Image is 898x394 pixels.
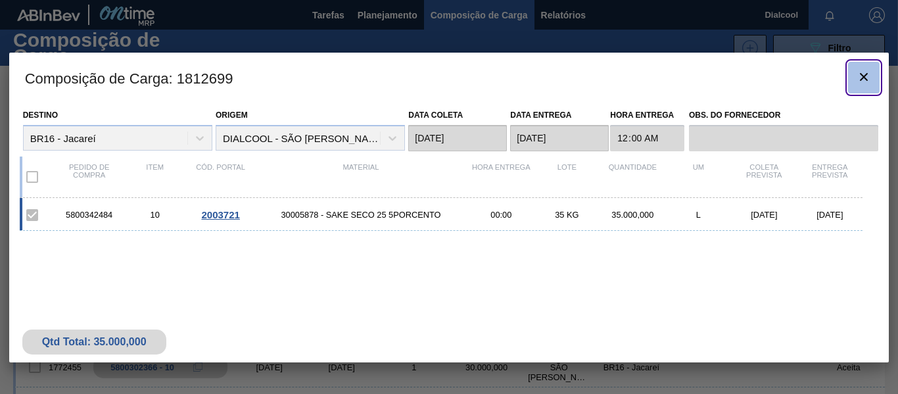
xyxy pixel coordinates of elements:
[797,210,863,220] div: [DATE]
[122,163,188,191] div: Item
[797,163,863,191] div: Entrega Prevista
[57,163,122,191] div: Pedido de compra
[534,210,600,220] div: 35 KG
[665,163,731,191] div: UM
[468,163,534,191] div: Hora Entrega
[254,210,469,220] span: 30005878 - SAKE SECO 25 5PORCENTO
[510,111,571,120] label: Data entrega
[408,111,463,120] label: Data coleta
[23,111,58,120] label: Destino
[216,111,248,120] label: Origem
[254,163,469,191] div: Material
[600,210,665,220] div: 35.000,000
[188,163,254,191] div: Cód. Portal
[665,210,731,220] div: L
[510,125,609,151] input: dd/mm/yyyy
[122,210,188,220] div: 10
[731,163,797,191] div: Coleta Prevista
[468,210,534,220] div: 00:00
[600,163,665,191] div: Quantidade
[731,210,797,220] div: [DATE]
[201,209,239,220] span: 2003721
[610,106,684,125] label: Hora Entrega
[9,53,889,103] h3: Composição de Carga : 1812699
[408,125,507,151] input: dd/mm/yyyy
[188,209,254,220] div: Ir para o Pedido
[689,106,878,125] label: Obs. do Fornecedor
[32,336,156,348] div: Qtd Total: 35.000,000
[534,163,600,191] div: Lote
[57,210,122,220] div: 5800342484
